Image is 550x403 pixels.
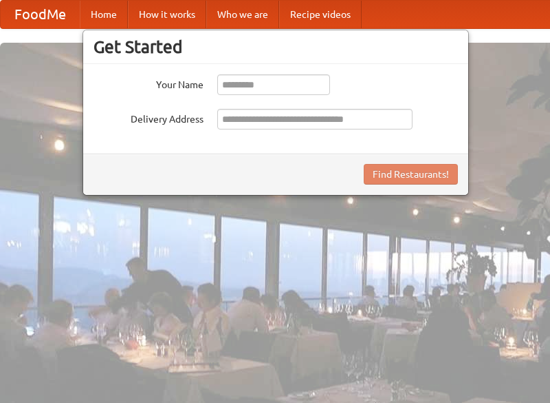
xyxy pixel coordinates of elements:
label: Your Name [93,74,203,92]
a: Home [80,1,128,28]
a: Who we are [206,1,279,28]
a: How it works [128,1,206,28]
button: Find Restaurants! [364,164,458,185]
h3: Get Started [93,37,458,57]
a: FoodMe [1,1,80,28]
label: Delivery Address [93,109,203,126]
a: Recipe videos [279,1,362,28]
